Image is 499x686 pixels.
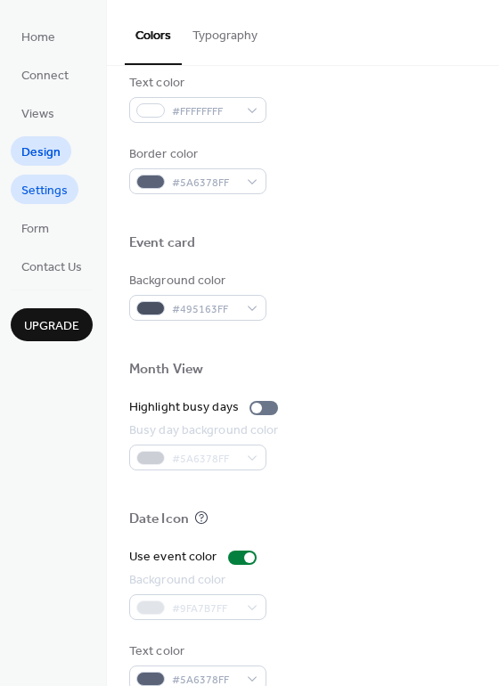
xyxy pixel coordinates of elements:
[21,258,82,277] span: Contact Us
[129,234,195,253] div: Event card
[11,251,93,281] a: Contact Us
[11,21,66,51] a: Home
[129,74,263,93] div: Text color
[129,145,263,164] div: Border color
[129,571,263,590] div: Background color
[21,182,68,200] span: Settings
[11,213,60,242] a: Form
[11,308,93,341] button: Upgrade
[21,220,49,239] span: Form
[129,421,279,440] div: Busy day background color
[129,272,263,290] div: Background color
[129,398,239,417] div: Highlight busy days
[21,29,55,47] span: Home
[21,143,61,162] span: Design
[172,174,238,192] span: #5A6378FF
[129,642,263,661] div: Text color
[21,67,69,86] span: Connect
[11,98,65,127] a: Views
[172,300,238,319] span: #495163FF
[11,175,78,204] a: Settings
[21,105,54,124] span: Views
[11,60,79,89] a: Connect
[129,361,203,380] div: Month View
[172,102,238,121] span: #FFFFFFFF
[11,136,71,166] a: Design
[129,548,217,567] div: Use event color
[24,317,79,336] span: Upgrade
[129,510,189,529] div: Date Icon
